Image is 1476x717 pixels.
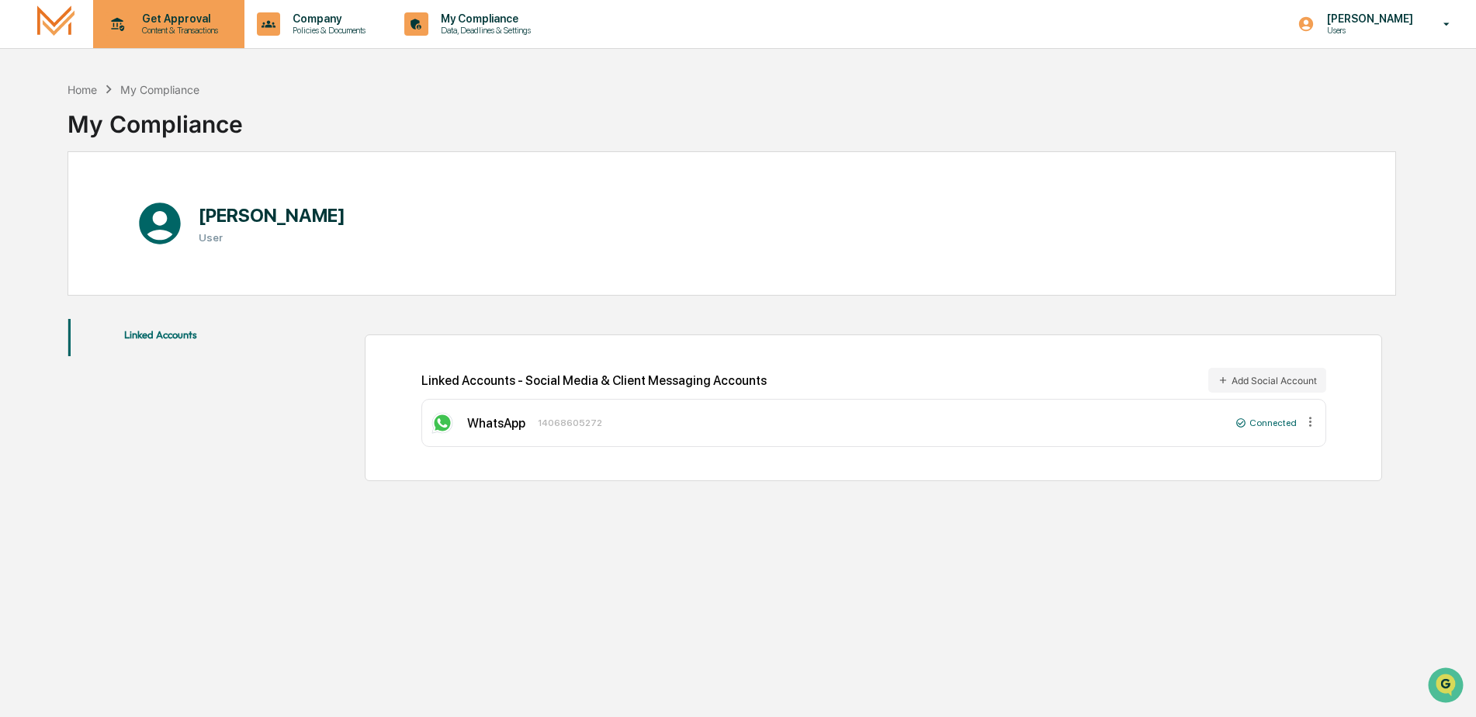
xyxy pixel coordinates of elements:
a: Powered byPylon [109,262,188,275]
img: logo [37,5,74,42]
button: Add Social Account [1208,368,1326,393]
h1: [PERSON_NAME] [199,204,345,227]
div: secondary tabs example [68,319,254,356]
p: [PERSON_NAME] [1315,12,1421,25]
div: Home [68,83,97,96]
div: Linked Accounts - Social Media & Client Messaging Accounts [421,368,1326,393]
a: 🗄️Attestations [106,189,199,217]
p: Users [1315,25,1421,36]
div: Connected [1235,417,1297,428]
h3: User [199,231,345,244]
p: My Compliance [428,12,539,25]
p: Data, Deadlines & Settings [428,25,539,36]
a: 🔎Data Lookup [9,219,104,247]
img: 1746055101610-c473b297-6a78-478c-a979-82029cc54cd1 [16,119,43,147]
div: We're available if you need us! [53,134,196,147]
span: Data Lookup [31,225,98,241]
span: Preclearance [31,196,100,211]
span: Pylon [154,263,188,275]
iframe: Open customer support [1426,666,1468,708]
div: 🖐️ [16,197,28,210]
div: 🗄️ [113,197,125,210]
div: 14068605272 [538,417,602,428]
button: Linked Accounts [68,319,254,356]
img: WhatsApp Icon [430,410,455,435]
p: Policies & Documents [280,25,373,36]
div: Start new chat [53,119,255,134]
span: Attestations [128,196,192,211]
div: WhatsApp [467,416,525,431]
p: Get Approval [130,12,226,25]
div: My Compliance [120,83,199,96]
div: 🔎 [16,227,28,239]
p: How can we help? [16,33,282,57]
div: My Compliance [68,98,243,138]
button: Start new chat [264,123,282,142]
a: 🖐️Preclearance [9,189,106,217]
p: Content & Transactions [130,25,226,36]
p: Company [280,12,373,25]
